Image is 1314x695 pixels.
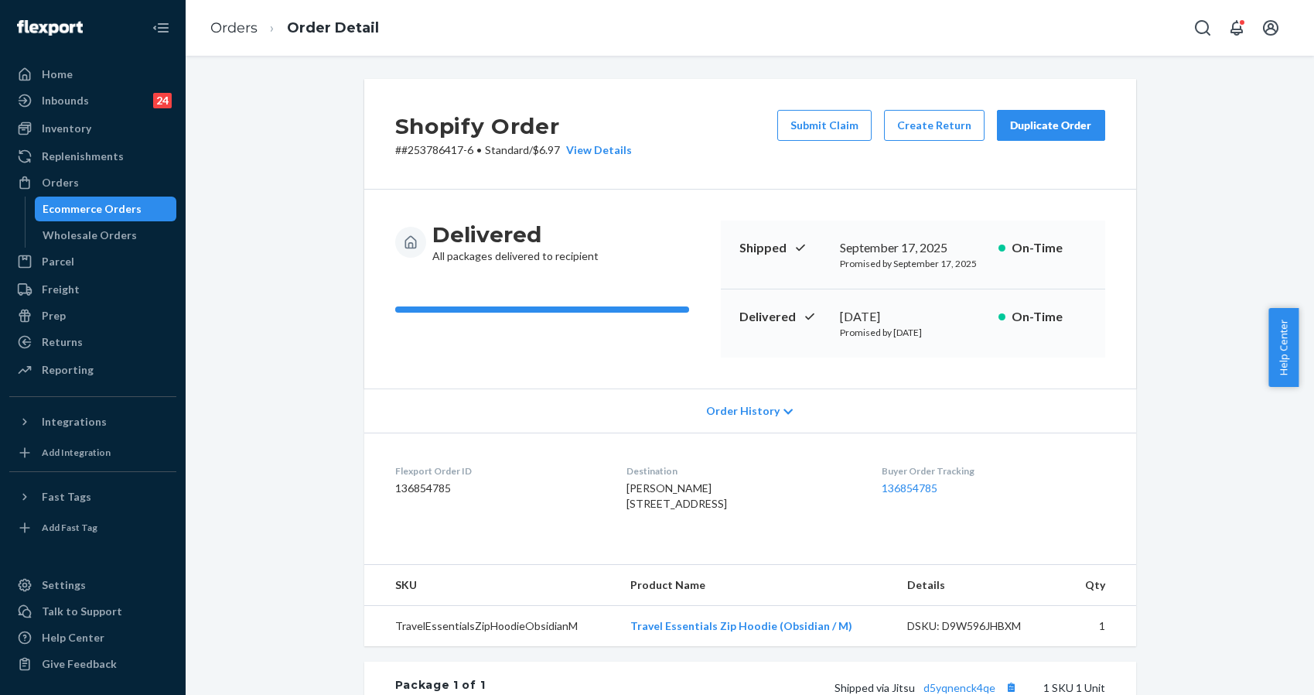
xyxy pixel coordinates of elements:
div: Add Fast Tag [42,521,97,534]
a: Returns [9,330,176,354]
a: Add Fast Tag [9,515,176,540]
p: On-Time [1012,239,1087,257]
button: Give Feedback [9,652,176,676]
div: Duplicate Order [1010,118,1092,133]
button: Help Center [1268,308,1299,387]
a: Settings [9,573,176,597]
h2: Shopify Order [395,110,632,142]
div: Ecommerce Orders [43,201,142,217]
div: Orders [42,175,79,190]
a: Inventory [9,116,176,141]
div: Replenishments [42,149,124,164]
div: DSKU: D9W596JHBXM [907,618,1053,634]
span: Standard [485,143,529,156]
button: Close Navigation [145,12,176,43]
a: Ecommerce Orders [35,197,177,221]
div: Integrations [42,414,107,430]
a: Parcel [9,249,176,274]
th: Details [895,565,1065,606]
p: Shipped [739,239,828,257]
a: Wholesale Orders [35,223,177,248]
td: TravelEssentialsZipHoodieObsidianM [364,606,618,647]
a: Inbounds24 [9,88,176,113]
div: Give Feedback [42,656,117,672]
a: d5yqnenck4qe [923,681,995,694]
th: Product Name [618,565,895,606]
a: Freight [9,277,176,302]
th: Qty [1064,565,1135,606]
p: Delivered [739,308,828,326]
p: On-Time [1012,308,1087,326]
a: Orders [210,19,258,36]
div: Inbounds [42,93,89,108]
button: Open account menu [1255,12,1286,43]
p: Promised by September 17, 2025 [840,257,986,270]
dt: Flexport Order ID [395,464,602,478]
a: Home [9,62,176,87]
span: [PERSON_NAME] [STREET_ADDRESS] [626,481,727,510]
div: Freight [42,282,80,297]
a: Travel Essentials Zip Hoodie (Obsidian / M) [630,619,852,632]
a: Reporting [9,358,176,382]
div: Wholesale Orders [43,228,137,243]
td: 1 [1064,606,1135,647]
div: Returns [42,334,83,350]
span: • [476,143,482,156]
div: All packages delivered to recipient [432,221,599,264]
dt: Buyer Order Tracking [882,464,1104,478]
button: Open notifications [1221,12,1252,43]
ol: breadcrumbs [198,5,391,51]
dt: Destination [626,464,857,478]
div: Add Integration [42,446,111,459]
a: Order Detail [287,19,379,36]
button: Duplicate Order [997,110,1105,141]
div: [DATE] [840,308,986,326]
div: Inventory [42,121,91,136]
a: 136854785 [882,481,937,495]
div: September 17, 2025 [840,239,986,257]
div: Reporting [42,362,94,378]
img: Flexport logo [17,20,83,36]
a: Help Center [9,625,176,650]
span: Shipped via Jitsu [834,681,1022,694]
button: View Details [560,142,632,158]
div: Settings [42,577,86,593]
div: Parcel [42,254,74,269]
div: Help Center [42,630,104,645]
div: Home [42,67,73,82]
button: Open Search Box [1187,12,1218,43]
div: Prep [42,308,66,324]
div: Fast Tags [42,489,91,505]
a: Orders [9,170,176,195]
h3: Delivered [432,221,599,248]
button: Create Return [884,110,985,141]
a: Add Integration [9,440,176,465]
a: Replenishments [9,144,176,169]
p: Promised by [DATE] [840,326,986,339]
button: Integrations [9,409,176,434]
button: Submit Claim [777,110,872,141]
dd: 136854785 [395,481,602,496]
div: Talk to Support [42,604,122,619]
button: Fast Tags [9,484,176,509]
p: # #253786417-6 / $6.97 [395,142,632,158]
span: Order History [706,403,780,419]
div: 24 [153,93,172,108]
button: Talk to Support [9,599,176,624]
a: Prep [9,303,176,328]
th: SKU [364,565,618,606]
iframe: Opens a widget where you can chat to one of our agents [1216,649,1299,687]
